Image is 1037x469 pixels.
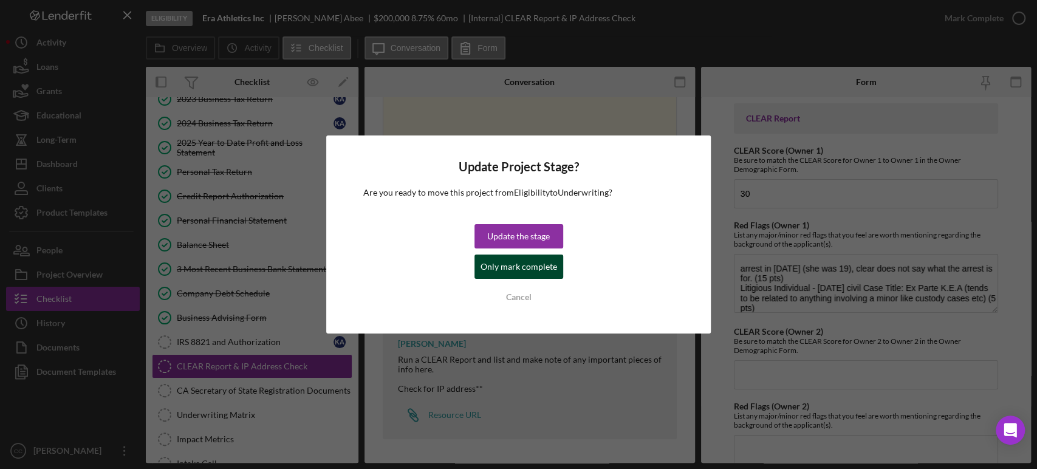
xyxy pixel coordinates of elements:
[474,255,563,279] button: Only mark complete
[506,285,532,309] div: Cancel
[474,224,563,248] button: Update the stage
[481,255,557,279] div: Only mark complete
[363,160,674,174] h4: Update Project Stage?
[363,186,674,199] p: Are you ready to move this project from Eligibility to Underwriting ?
[487,224,550,248] div: Update the stage
[996,416,1025,445] div: Open Intercom Messenger
[474,285,563,309] button: Cancel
